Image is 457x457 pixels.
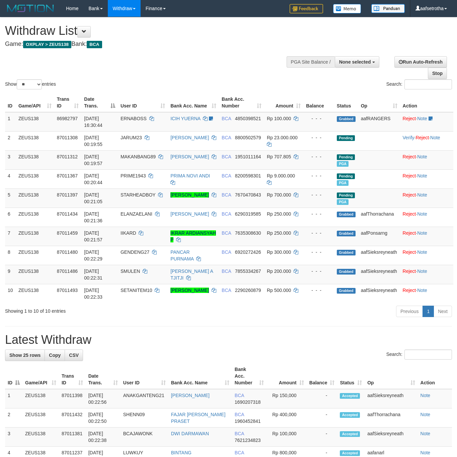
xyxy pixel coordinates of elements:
[170,249,194,261] a: PANCAR PURNAMA
[57,135,78,140] span: 87011308
[45,350,65,361] a: Copy
[170,116,200,121] a: ICIH YUERNA
[5,24,298,37] h1: Withdraw List
[168,363,232,389] th: Bank Acc. Name: activate to sort column ascending
[337,231,356,236] span: Grabbed
[5,131,16,150] td: 2
[235,154,261,159] span: Copy 1951011164 to clipboard
[57,173,78,178] span: 87011367
[22,389,59,408] td: ZEUS138
[266,408,307,428] td: Rp 400,000
[121,408,168,428] td: SHENN09
[5,363,22,389] th: ID: activate to sort column descending
[267,230,291,236] span: Rp 250.000
[16,131,54,150] td: ZEUS138
[16,112,54,132] td: ZEUS138
[417,154,427,159] a: Note
[396,306,423,317] a: Previous
[121,288,152,293] span: SETANITEM10
[5,208,16,227] td: 6
[306,153,331,160] div: - - -
[415,135,429,140] a: Reject
[421,431,431,436] a: Note
[306,172,331,179] div: - - -
[267,288,291,293] span: Rp 500.000
[118,93,168,112] th: User ID: activate to sort column ascending
[5,41,298,48] h4: Game: Bank:
[222,249,231,255] span: BCA
[307,389,337,408] td: -
[264,93,303,112] th: Amount: activate to sort column ascending
[337,288,356,294] span: Grabbed
[417,288,427,293] a: Note
[5,246,16,265] td: 8
[222,230,231,236] span: BCA
[400,246,453,265] td: ·
[358,208,400,227] td: aafThorrachana
[337,116,356,122] span: Grabbed
[22,408,59,428] td: ZEUS138
[222,116,231,121] span: BCA
[358,246,400,265] td: aafSieksreyneath
[337,161,349,167] span: Marked by aafanarl
[86,389,121,408] td: [DATE] 00:22:56
[417,192,427,198] a: Note
[235,192,261,198] span: Copy 7670470843 to clipboard
[23,41,71,48] span: OXPLAY > ZEUS138
[170,269,213,281] a: [PERSON_NAME] A TJITJI
[400,150,453,169] td: ·
[5,93,16,112] th: ID
[69,353,79,358] span: CSV
[9,353,41,358] span: Show 25 rows
[337,180,349,186] span: Marked by aafanarl
[337,212,356,217] span: Grabbed
[219,93,264,112] th: Bank Acc. Number: activate to sort column ascending
[84,173,102,185] span: [DATE] 00:20:44
[57,249,78,255] span: 87011480
[417,269,427,274] a: Note
[170,192,209,198] a: [PERSON_NAME]
[417,249,427,255] a: Note
[423,306,434,317] a: 1
[306,287,331,294] div: - - -
[170,211,209,217] a: [PERSON_NAME]
[267,116,291,121] span: Rp 100.000
[235,450,244,455] span: BCA
[358,284,400,303] td: aafSieksreyneath
[306,134,331,141] div: - - -
[121,173,146,178] span: PRIME1943
[337,250,356,255] span: Grabbed
[16,93,54,112] th: Game/API: activate to sort column ascending
[57,269,78,274] span: 87011486
[235,288,261,293] span: Copy 2290260879 to clipboard
[121,192,156,198] span: STARHEADBOY
[403,135,414,140] a: Verify
[121,428,168,447] td: BCAJAWONK
[84,135,102,147] span: [DATE] 00:19:55
[434,306,452,317] a: Next
[84,116,102,128] span: [DATE] 16:30:44
[5,227,16,246] td: 7
[57,154,78,159] span: 87011312
[57,192,78,198] span: 87011397
[59,428,86,447] td: 87011381
[403,192,416,198] a: Reject
[16,150,54,169] td: ZEUS138
[121,363,168,389] th: User ID: activate to sort column ascending
[337,173,355,179] span: Pending
[121,135,142,140] span: JARUM23
[266,389,307,408] td: Rp 150,000
[84,211,102,223] span: [DATE] 00:21:36
[267,249,291,255] span: Rp 300.000
[340,431,360,437] span: Accepted
[430,135,440,140] a: Note
[267,154,291,159] span: Rp 707.805
[306,249,331,255] div: - - -
[267,192,291,198] span: Rp 700.000
[5,305,185,314] div: Showing 1 to 10 of 10 entries
[267,269,291,274] span: Rp 200.000
[337,135,355,141] span: Pending
[121,249,149,255] span: GENDENG27
[16,227,54,246] td: ZEUS138
[307,363,337,389] th: Balance: activate to sort column ascending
